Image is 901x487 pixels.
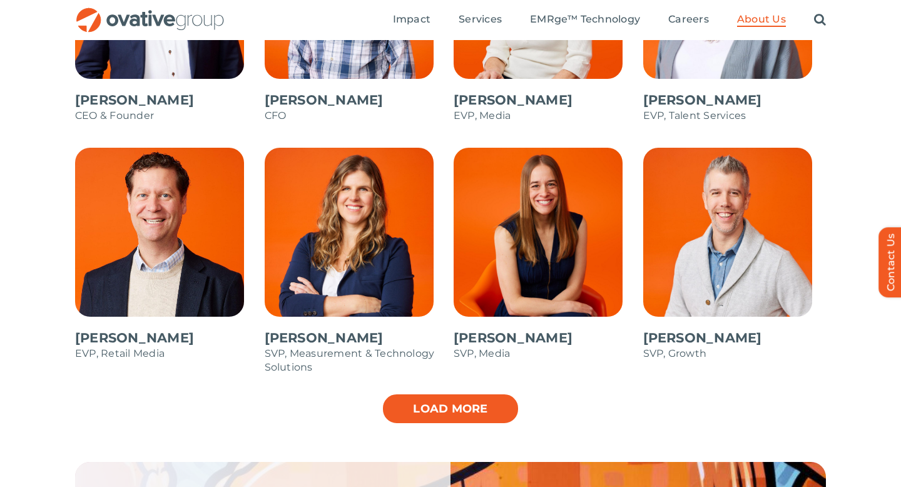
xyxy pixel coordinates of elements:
span: EMRge™ Technology [530,13,640,26]
a: Impact [393,13,430,27]
span: Careers [668,13,709,26]
span: Impact [393,13,430,26]
a: Search [814,13,826,27]
a: Load more [382,393,519,424]
span: About Us [737,13,786,26]
a: Careers [668,13,709,27]
span: Services [459,13,502,26]
a: Services [459,13,502,27]
a: About Us [737,13,786,27]
a: EMRge™ Technology [530,13,640,27]
a: OG_Full_horizontal_RGB [75,6,225,18]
